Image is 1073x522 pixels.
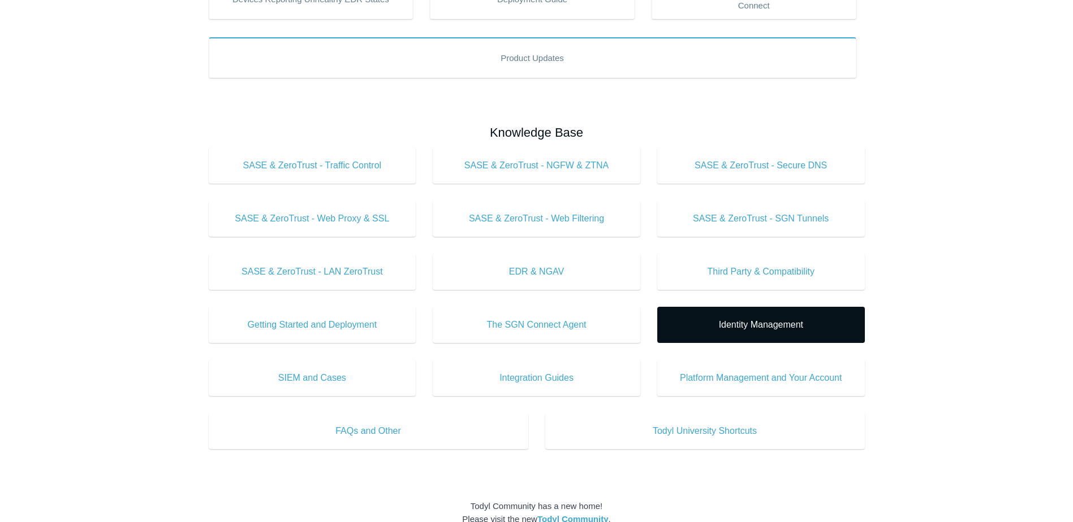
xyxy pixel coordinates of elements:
a: FAQs and Other [209,413,528,449]
a: The SGN Connect Agent [433,307,640,343]
a: SASE & ZeroTrust - SGN Tunnels [657,201,865,237]
span: Getting Started and Deployment [226,318,399,332]
a: SIEM and Cases [209,360,416,396]
span: Identity Management [674,318,848,332]
a: Getting Started and Deployment [209,307,416,343]
a: SASE & ZeroTrust - Web Proxy & SSL [209,201,416,237]
span: SIEM and Cases [226,371,399,385]
a: Third Party & Compatibility [657,254,865,290]
span: SASE & ZeroTrust - Web Proxy & SSL [226,212,399,225]
span: Todyl University Shortcuts [562,424,848,438]
a: SASE & ZeroTrust - Traffic Control [209,147,416,184]
span: SASE & ZeroTrust - LAN ZeroTrust [226,265,399,279]
span: Third Party & Compatibility [674,265,848,279]
h2: Knowledge Base [209,123,865,142]
span: Integration Guides [450,371,623,385]
a: SASE & ZeroTrust - Web Filtering [433,201,640,237]
span: FAQs and Other [226,424,511,438]
a: Identity Management [657,307,865,343]
a: SASE & ZeroTrust - LAN ZeroTrust [209,254,416,290]
span: Platform Management and Your Account [674,371,848,385]
span: SASE & ZeroTrust - Web Filtering [450,212,623,225]
a: Platform Management and Your Account [657,360,865,396]
span: SASE & ZeroTrust - SGN Tunnels [674,212,848,225]
a: SASE & ZeroTrust - Secure DNS [657,147,865,184]
span: The SGN Connect Agent [450,318,623,332]
a: EDR & NGAV [433,254,640,290]
a: Integration Guides [433,360,640,396]
span: SASE & ZeroTrust - NGFW & ZTNA [450,159,623,172]
a: Product Updates [209,37,856,78]
span: SASE & ZeroTrust - Secure DNS [674,159,848,172]
span: EDR & NGAV [450,265,623,279]
a: SASE & ZeroTrust - NGFW & ZTNA [433,147,640,184]
a: Todyl University Shortcuts [545,413,865,449]
span: SASE & ZeroTrust - Traffic Control [226,159,399,172]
